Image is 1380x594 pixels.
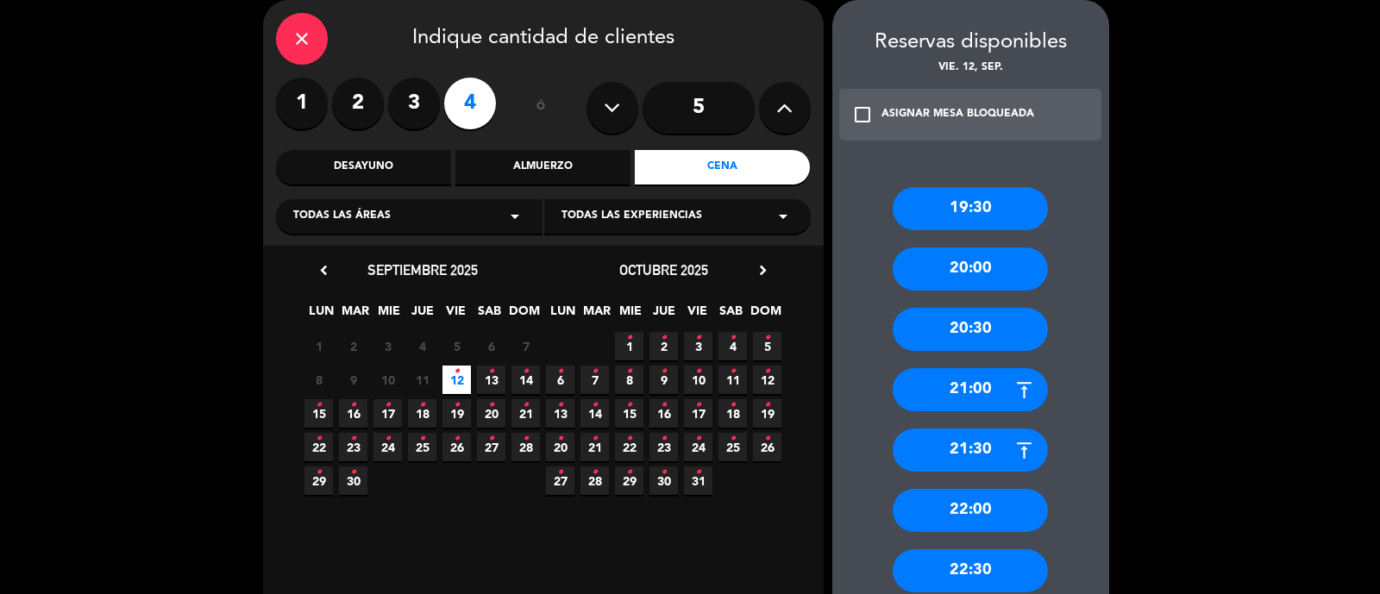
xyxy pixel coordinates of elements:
[615,433,643,461] span: 22
[339,399,367,428] span: 16
[852,104,873,125] i: check_box_outline_blank
[408,332,436,360] span: 4
[509,301,537,329] span: DOM
[557,425,563,453] i: •
[442,301,470,329] span: VIE
[730,425,736,453] i: •
[408,301,436,329] span: JUE
[419,425,425,453] i: •
[661,459,667,486] i: •
[350,459,356,486] i: •
[753,433,781,461] span: 26
[718,433,747,461] span: 25
[315,261,333,279] i: chevron_left
[893,489,1048,532] div: 22:00
[546,433,574,461] span: 20
[592,459,598,486] i: •
[304,433,333,461] span: 22
[695,324,701,352] i: •
[893,187,1048,230] div: 19:30
[316,459,322,486] i: •
[454,391,460,419] i: •
[626,358,632,385] i: •
[615,399,643,428] span: 15
[419,391,425,419] i: •
[442,332,471,360] span: 5
[684,366,712,394] span: 10
[661,425,667,453] i: •
[523,425,529,453] i: •
[684,466,712,495] span: 31
[339,433,367,461] span: 23
[385,391,391,419] i: •
[511,399,540,428] span: 21
[616,301,644,329] span: MIE
[661,391,667,419] i: •
[764,324,770,352] i: •
[753,332,781,360] span: 5
[661,324,667,352] i: •
[307,301,336,329] span: LUN
[442,433,471,461] span: 26
[649,366,678,394] span: 9
[615,332,643,360] span: 1
[764,358,770,385] i: •
[649,466,678,495] span: 30
[477,366,505,394] span: 13
[695,459,701,486] i: •
[374,301,403,329] span: MIE
[373,332,402,360] span: 3
[580,466,609,495] span: 28
[773,206,793,227] i: arrow_drop_down
[718,399,747,428] span: 18
[580,433,609,461] span: 21
[511,332,540,360] span: 7
[276,13,811,65] div: Indique cantidad de clientes
[546,366,574,394] span: 6
[455,150,630,184] div: Almuerzo
[339,466,367,495] span: 30
[592,358,598,385] i: •
[350,425,356,453] i: •
[316,391,322,419] i: •
[626,459,632,486] i: •
[580,399,609,428] span: 14
[649,433,678,461] span: 23
[304,399,333,428] span: 15
[408,433,436,461] span: 25
[684,332,712,360] span: 3
[764,391,770,419] i: •
[619,261,708,278] span: octubre 2025
[832,59,1109,77] div: vie. 12, sep.
[388,78,440,129] label: 3
[454,358,460,385] i: •
[304,332,333,360] span: 1
[546,399,574,428] span: 13
[649,399,678,428] span: 16
[304,466,333,495] span: 29
[661,358,667,385] i: •
[373,433,402,461] span: 24
[332,78,384,129] label: 2
[341,301,369,329] span: MAR
[893,308,1048,351] div: 20:30
[893,428,1048,472] div: 21:30
[557,358,563,385] i: •
[367,261,478,278] span: septiembre 2025
[615,366,643,394] span: 8
[505,206,525,227] i: arrow_drop_down
[730,324,736,352] i: •
[893,549,1048,592] div: 22:30
[444,78,496,129] label: 4
[881,106,1034,123] div: ASIGNAR MESA BLOQUEADA
[730,358,736,385] i: •
[730,391,736,419] i: •
[511,366,540,394] span: 14
[893,368,1048,411] div: 21:00
[695,425,701,453] i: •
[523,358,529,385] i: •
[626,425,632,453] i: •
[592,391,598,419] i: •
[488,391,494,419] i: •
[477,399,505,428] span: 20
